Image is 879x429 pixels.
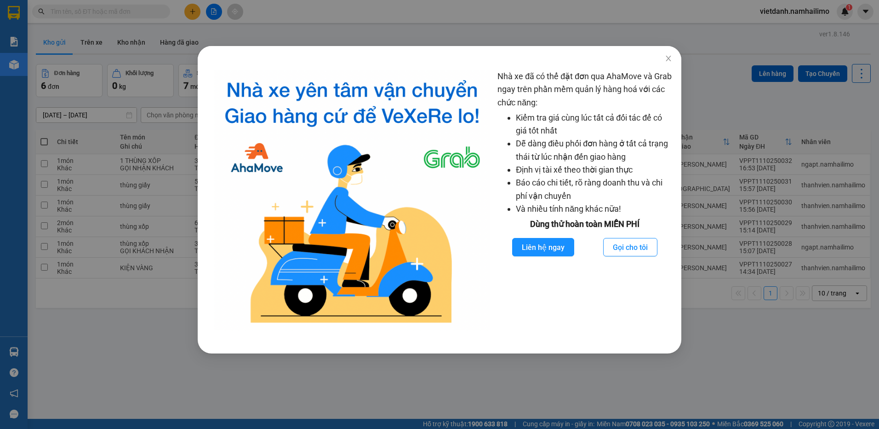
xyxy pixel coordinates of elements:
[497,218,672,231] div: Dùng thử hoàn toàn MIỄN PHÍ
[516,111,672,138] li: Kiểm tra giá cùng lúc tất cả đối tác để có giá tốt nhất
[214,70,490,330] img: logo
[603,238,657,256] button: Gọi cho tôi
[516,163,672,176] li: Định vị tài xế theo thời gian thực
[497,70,672,330] div: Nhà xe đã có thể đặt đơn qua AhaMove và Grab ngay trên phần mềm quản lý hàng hoá với các chức năng:
[516,137,672,163] li: Dễ dàng điều phối đơn hàng ở tất cả trạng thái từ lúc nhận đến giao hàng
[516,203,672,215] li: Và nhiều tính năng khác nữa!
[522,242,565,253] span: Liên hệ ngay
[665,55,672,62] span: close
[613,242,648,253] span: Gọi cho tôi
[656,46,681,72] button: Close
[516,176,672,203] li: Báo cáo chi tiết, rõ ràng doanh thu và chi phí vận chuyển
[512,238,574,256] button: Liên hệ ngay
